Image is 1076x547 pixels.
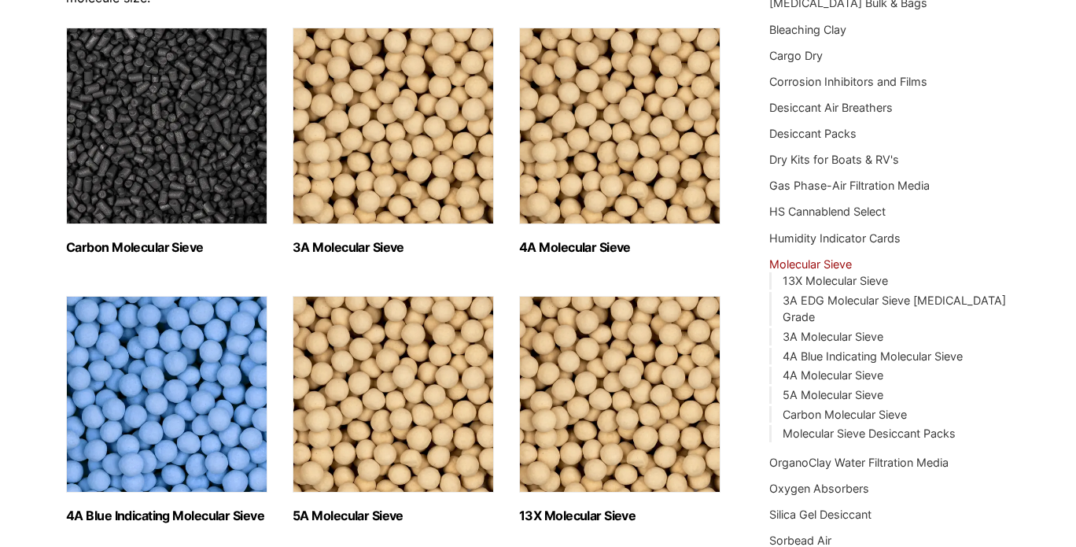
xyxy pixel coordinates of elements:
img: Carbon Molecular Sieve [66,28,267,224]
a: HS Cannablend Select [769,205,886,218]
a: Bleaching Clay [769,23,846,36]
a: Visit product category 4A Blue Indicating Molecular Sieve [66,296,267,523]
a: Molecular Sieve [769,257,852,271]
a: Silica Gel Desiccant [769,508,871,521]
a: Visit product category 13X Molecular Sieve [519,296,720,523]
a: Gas Phase-Air Filtration Media [769,179,930,192]
a: 5A Molecular Sieve [783,388,883,401]
a: 4A Blue Indicating Molecular Sieve [783,349,963,363]
a: Corrosion Inhibitors and Films [769,75,927,88]
a: Desiccant Packs [769,127,857,140]
a: Visit product category 4A Molecular Sieve [519,28,720,255]
a: 3A EDG Molecular Sieve [MEDICAL_DATA] Grade [783,294,1006,324]
h2: Carbon Molecular Sieve [66,240,267,255]
h2: 3A Molecular Sieve [293,240,494,255]
img: 3A Molecular Sieve [293,28,494,224]
a: Molecular Sieve Desiccant Packs [783,427,956,440]
h2: 13X Molecular Sieve [519,508,720,523]
a: 13X Molecular Sieve [783,274,888,287]
a: Humidity Indicator Cards [769,231,901,245]
a: Sorbead Air [769,534,831,547]
a: Visit product category 3A Molecular Sieve [293,28,494,255]
img: 4A Molecular Sieve [519,28,720,224]
a: 3A Molecular Sieve [783,330,883,343]
a: OrganoClay Water Filtration Media [769,456,949,469]
a: Carbon Molecular Sieve [783,408,907,421]
a: Dry Kits for Boats & RV's [769,153,899,166]
h2: 4A Molecular Sieve [519,240,720,255]
a: Cargo Dry [769,49,823,62]
img: 5A Molecular Sieve [293,296,494,493]
h2: 5A Molecular Sieve [293,508,494,523]
a: Visit product category Carbon Molecular Sieve [66,28,267,255]
h2: 4A Blue Indicating Molecular Sieve [66,508,267,523]
img: 4A Blue Indicating Molecular Sieve [66,296,267,493]
a: Oxygen Absorbers [769,482,869,495]
a: 4A Molecular Sieve [783,368,883,382]
img: 13X Molecular Sieve [519,296,720,493]
a: Desiccant Air Breathers [769,101,893,114]
a: Visit product category 5A Molecular Sieve [293,296,494,523]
